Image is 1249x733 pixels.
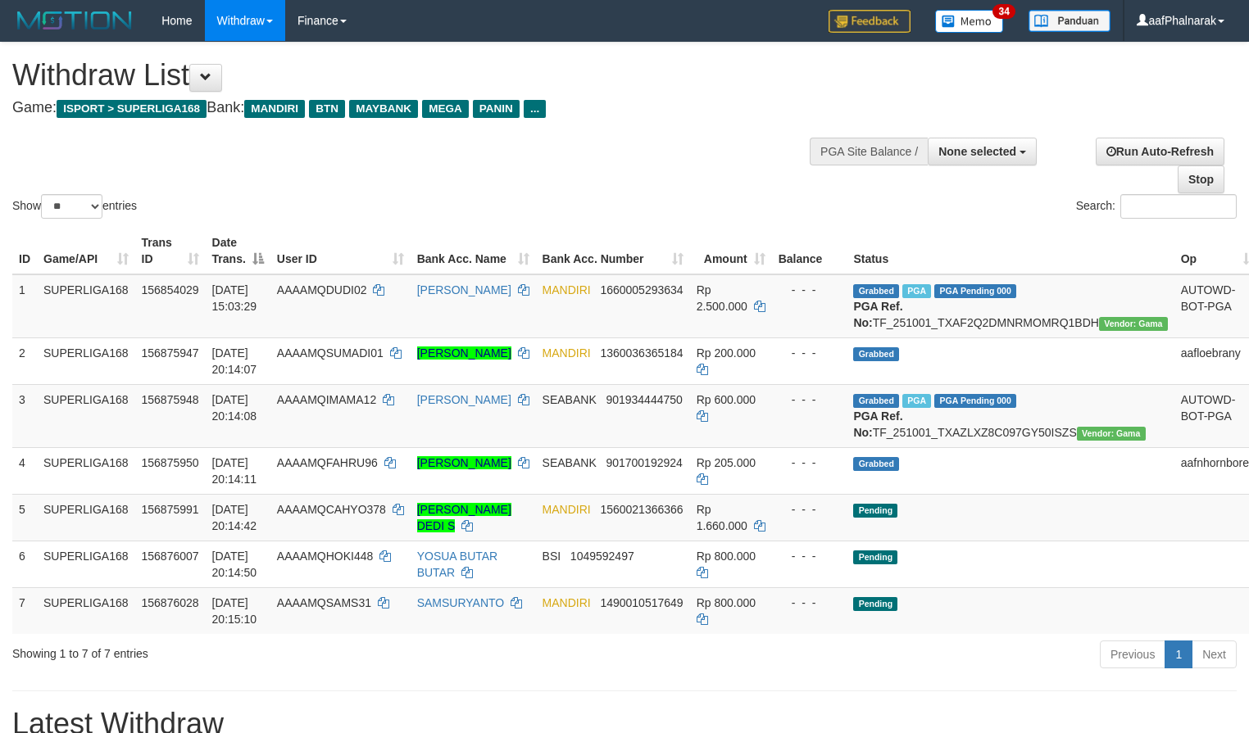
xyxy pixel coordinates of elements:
span: Rp 800.000 [697,596,756,609]
span: AAAAMQSUMADI01 [277,346,384,360]
div: Showing 1 to 7 of 7 entries [12,639,508,662]
span: Copy 1360036365184 to clipboard [600,346,683,360]
td: 5 [12,494,37,541]
span: Pending [853,550,897,564]
td: SUPERLIGA168 [37,541,135,587]
span: [DATE] 20:14:42 [212,503,257,532]
a: Next [1192,640,1237,668]
span: Grabbed [853,394,899,408]
select: Showentries [41,194,102,219]
span: AAAAMQSAMS31 [277,596,371,609]
th: Status [847,228,1174,274]
a: [PERSON_NAME] DEDI S [417,503,511,532]
span: MAYBANK [349,100,418,118]
h4: Game: Bank: [12,100,816,116]
span: MANDIRI [543,503,591,516]
img: Feedback.jpg [829,10,911,33]
span: Vendor URL: https://trx31.1velocity.biz [1077,427,1146,441]
span: Rp 1.660.000 [697,503,747,532]
span: Rp 200.000 [697,346,756,360]
a: Previous [1100,640,1165,668]
span: Vendor URL: https://trx31.1velocity.biz [1099,317,1168,331]
span: BSI [543,550,561,563]
span: Copy 1660005293634 to clipboard [600,283,683,296]
span: [DATE] 20:14:08 [212,393,257,423]
img: Button%20Memo.svg [935,10,1004,33]
span: Pending [853,504,897,518]
img: MOTION_logo.png [12,8,137,33]
span: 156876007 [142,550,199,563]
span: AAAAMQIMAMA12 [277,393,376,406]
div: PGA Site Balance / [810,138,928,165]
th: Bank Acc. Number: activate to sort column ascending [536,228,690,274]
span: Rp 2.500.000 [697,283,747,313]
a: [PERSON_NAME] [417,346,511,360]
td: SUPERLIGA168 [37,337,135,384]
td: SUPERLIGA168 [37,274,135,338]
label: Show entries [12,194,137,219]
div: - - - [779,282,841,298]
a: [PERSON_NAME] [417,393,511,406]
span: AAAAMQHOKI448 [277,550,374,563]
img: panduan.png [1029,10,1110,32]
span: MANDIRI [543,283,591,296]
button: None selected [928,138,1037,165]
span: [DATE] 20:14:50 [212,550,257,579]
div: - - - [779,345,841,361]
td: TF_251001_TXAZLXZ8C097GY50ISZS [847,384,1174,447]
span: SEABANK [543,456,597,469]
span: AAAAMQDUDI02 [277,283,367,296]
span: Rp 800.000 [697,550,756,563]
span: 156876028 [142,596,199,609]
span: Copy 1049592497 to clipboard [570,550,634,563]
b: PGA Ref. No: [853,409,902,439]
td: 2 [12,337,37,384]
span: [DATE] 20:15:10 [212,596,257,626]
div: - - - [779,501,841,518]
span: Grabbed [853,347,899,361]
span: [DATE] 15:03:29 [212,283,257,313]
h1: Withdraw List [12,59,816,92]
span: Copy 901700192924 to clipboard [606,456,682,469]
a: Stop [1178,165,1224,193]
b: PGA Ref. No: [853,300,902,329]
th: Balance [772,228,847,274]
td: 4 [12,447,37,494]
span: BTN [309,100,345,118]
th: User ID: activate to sort column ascending [270,228,411,274]
th: Amount: activate to sort column ascending [690,228,772,274]
span: AAAAMQFAHRU96 [277,456,378,469]
th: ID [12,228,37,274]
span: AAAAMQCAHYO378 [277,503,386,516]
td: SUPERLIGA168 [37,494,135,541]
th: Trans ID: activate to sort column ascending [135,228,206,274]
span: [DATE] 20:14:11 [212,456,257,486]
div: - - - [779,595,841,611]
span: Rp 600.000 [697,393,756,406]
a: SAMSURYANTO [417,596,505,609]
span: Grabbed [853,457,899,471]
span: PGA Pending [934,284,1016,298]
span: 156875950 [142,456,199,469]
span: None selected [938,145,1016,158]
a: [PERSON_NAME] [417,283,511,296]
span: 156854029 [142,283,199,296]
th: Date Trans.: activate to sort column descending [206,228,270,274]
td: 3 [12,384,37,447]
td: SUPERLIGA168 [37,447,135,494]
span: Rp 205.000 [697,456,756,469]
input: Search: [1120,194,1237,219]
td: SUPERLIGA168 [37,384,135,447]
span: PGA Pending [934,394,1016,408]
span: PANIN [473,100,520,118]
span: Copy 1560021366366 to clipboard [600,503,683,516]
span: SEABANK [543,393,597,406]
span: 156875991 [142,503,199,516]
label: Search: [1076,194,1237,219]
div: - - - [779,548,841,564]
td: 6 [12,541,37,587]
td: TF_251001_TXAF2Q2DMNRMOMRQ1BDH [847,274,1174,338]
td: 7 [12,587,37,634]
span: MANDIRI [543,346,591,360]
span: Pending [853,597,897,611]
